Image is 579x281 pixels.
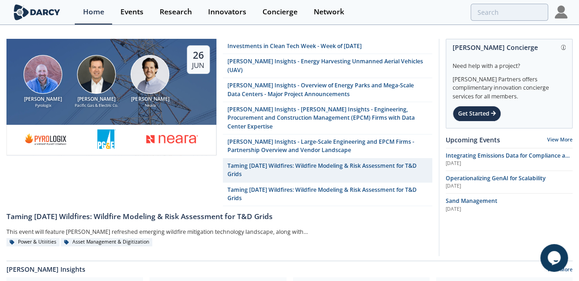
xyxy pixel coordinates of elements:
div: Neara [126,103,173,109]
a: [PERSON_NAME] Insights [6,264,85,274]
div: This event will feature [PERSON_NAME] refreshed emerging wildfire mitigation technology landscape... [6,225,316,238]
img: Profile [555,6,567,18]
div: [PERSON_NAME] [19,96,66,103]
img: Matt Thompson [24,55,62,94]
img: information.svg [561,45,566,50]
a: View More [547,136,573,143]
div: Home [83,8,104,16]
div: Taming [DATE] Wildfires: Wildfire Modeling & Risk Assessment for T&D Grids [6,211,432,222]
a: Integrating Emissions Data for Compliance and Operational Action [DATE] [446,152,573,167]
div: Need help with a project? [453,55,566,70]
a: [PERSON_NAME] Insights - Energy Harvesting Unmanned Aerial Vehicles (UAV) [223,54,433,78]
div: Events [120,8,143,16]
div: Pacific Gas & Electric Co. [73,103,120,109]
div: [DATE] [446,183,573,190]
span: Sand Management [446,197,497,205]
div: [PERSON_NAME] [73,96,120,103]
a: Operationalizing GenAI for Scalability [DATE] [446,174,573,190]
a: [PERSON_NAME] Insights - Large-Scale Engineering and EPCM Firms - Partnership Overview and Vendor... [223,134,433,159]
div: [PERSON_NAME] Concierge [453,39,566,55]
img: 1616524801804-PG%26E.png [97,129,116,149]
a: [PERSON_NAME] Insights - Overview of Energy Parks and Mega-Scale Data Centers - Major Project Ann... [223,78,433,102]
a: Investments in Clean Tech Week - Week of [DATE] [223,39,433,54]
img: Kevin Johnson [77,55,116,94]
input: Advanced Search [471,4,548,21]
div: Research [160,8,192,16]
div: [PERSON_NAME] [126,96,173,103]
img: Michael Scott [131,55,169,94]
a: Sand Management [DATE] [446,197,573,213]
span: Operationalizing GenAI for Scalability [446,174,546,182]
img: logo-wide.svg [12,4,62,20]
div: Innovators [208,8,246,16]
a: Upcoming Events [446,135,500,145]
a: [PERSON_NAME] Insights - [PERSON_NAME] Insights - Engineering, Procurement and Construction Manag... [223,102,433,134]
div: Get Started [453,106,501,122]
img: b6d2e187-f939-4faa-a3ce-cf63a7f953e6 [24,129,67,149]
div: Concierge [263,8,298,16]
div: ​Pyrologix [19,103,66,109]
a: Taming [DATE] Wildfires: Wildfire Modeling & Risk Assessment for T&D Grids [223,183,433,207]
iframe: chat widget [540,244,570,272]
span: Integrating Emissions Data for Compliance and Operational Action [446,152,573,168]
div: 26 [192,49,204,61]
div: Asset Management & Digitization [61,238,152,246]
a: Taming [DATE] Wildfires: Wildfire Modeling & Risk Assessment for T&D Grids [6,206,432,222]
div: Jun [192,61,204,70]
div: [PERSON_NAME] Partners offers complimentary innovation concierge services for all members. [453,70,566,101]
img: 1674756284355-Neara_MLR-Red-RGB.png [146,129,198,149]
a: Matt Thompson [PERSON_NAME] ​Pyrologix Kevin Johnson [PERSON_NAME] Pacific Gas & Electric Co. Mic... [6,39,216,206]
div: [DATE] [446,160,573,167]
div: [DATE] [446,206,573,213]
div: Network [314,8,344,16]
a: Taming [DATE] Wildfires: Wildfire Modeling & Risk Assessment for T&D Grids [223,159,433,183]
div: Power & Utilities [6,238,60,246]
